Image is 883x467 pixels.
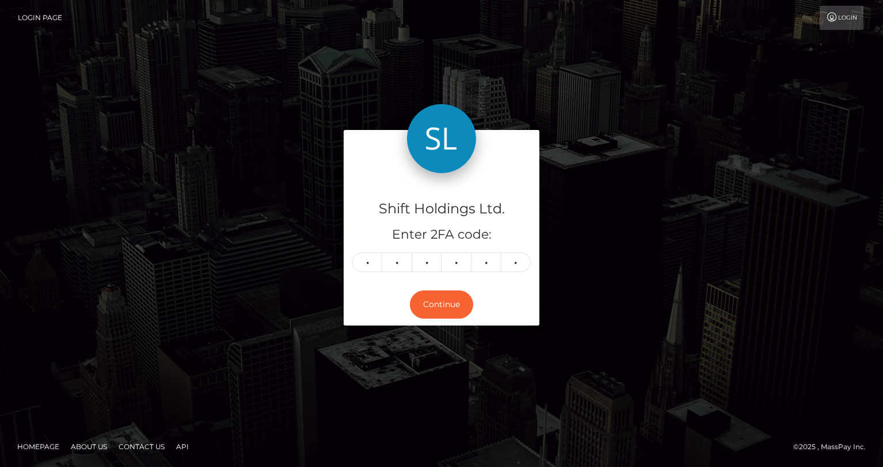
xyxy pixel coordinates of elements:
h5: Enter 2FA code: [352,226,531,244]
a: Login Page [18,6,62,30]
h4: Shift Holdings Ltd. [352,199,531,219]
button: Continue [410,290,473,319]
a: Contact Us [114,438,169,455]
img: Shift Holdings Ltd. [407,104,476,173]
a: Login [820,6,863,30]
div: © 2025 , MassPay Inc. [793,441,874,453]
a: About Us [66,438,112,455]
a: API [172,438,193,455]
a: Homepage [13,438,64,455]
